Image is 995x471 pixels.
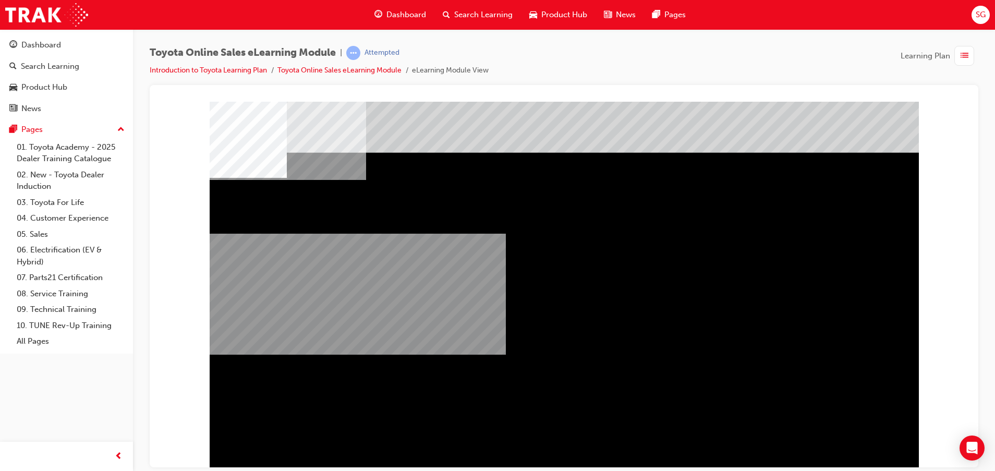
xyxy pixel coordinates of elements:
div: Dashboard [21,39,61,51]
a: search-iconSearch Learning [434,4,521,26]
span: up-icon [117,123,125,137]
a: 07. Parts21 Certification [13,270,129,286]
a: 05. Sales [13,226,129,243]
a: 04. Customer Experience [13,210,129,226]
span: News [616,9,636,21]
span: Pages [664,9,686,21]
span: search-icon [9,62,17,71]
span: pages-icon [652,8,660,21]
div: Attempted [365,48,399,58]
a: 01. Toyota Academy - 2025 Dealer Training Catalogue [13,139,129,167]
a: Toyota Online Sales eLearning Module [277,66,402,75]
a: Search Learning [4,57,129,76]
button: Pages [4,120,129,139]
a: 09. Technical Training [13,301,129,318]
a: pages-iconPages [644,4,694,26]
span: pages-icon [9,125,17,135]
a: Dashboard [4,35,129,55]
div: News [21,103,41,115]
span: guage-icon [9,41,17,50]
div: Product Hub [21,81,67,93]
div: Open Intercom Messenger [960,436,985,461]
a: 02. New - Toyota Dealer Induction [13,167,129,195]
a: 06. Electrification (EV & Hybrid) [13,242,129,270]
div: Pages [21,124,43,136]
button: SG [972,6,990,24]
a: news-iconNews [596,4,644,26]
span: Search Learning [454,9,513,21]
span: Product Hub [541,9,587,21]
a: 08. Service Training [13,286,129,302]
a: Product Hub [4,78,129,97]
span: | [340,47,342,59]
a: guage-iconDashboard [366,4,434,26]
button: Learning Plan [901,46,978,66]
div: Search Learning [21,61,79,73]
a: News [4,99,129,118]
img: Trak [5,3,88,27]
span: Learning Plan [901,50,950,62]
span: prev-icon [115,450,123,463]
button: DashboardSearch LearningProduct HubNews [4,33,129,120]
a: 03. Toyota For Life [13,195,129,211]
a: car-iconProduct Hub [521,4,596,26]
span: Toyota Online Sales eLearning Module [150,47,336,59]
span: news-icon [9,104,17,114]
span: Dashboard [386,9,426,21]
span: list-icon [961,50,968,63]
li: eLearning Module View [412,65,489,77]
span: search-icon [443,8,450,21]
a: Introduction to Toyota Learning Plan [150,66,267,75]
a: 10. TUNE Rev-Up Training [13,318,129,334]
span: SG [976,9,986,21]
a: All Pages [13,333,129,349]
span: learningRecordVerb_ATTEMPT-icon [346,46,360,60]
span: car-icon [529,8,537,21]
span: car-icon [9,83,17,92]
span: news-icon [604,8,612,21]
span: guage-icon [374,8,382,21]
